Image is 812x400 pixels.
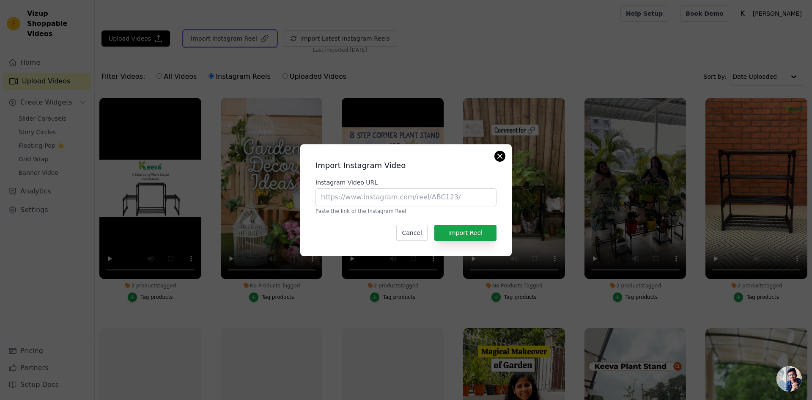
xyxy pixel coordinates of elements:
[396,225,427,241] button: Cancel
[776,366,802,392] a: Open chat
[434,225,497,241] button: Import Reel
[315,208,497,215] p: Paste the link of the Instagram Reel
[315,160,497,171] h2: Import Instagram Video
[495,151,505,161] button: Close modal
[315,178,497,187] label: Instagram Video URL
[315,188,497,206] input: https://www.instagram.com/reel/ABC123/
